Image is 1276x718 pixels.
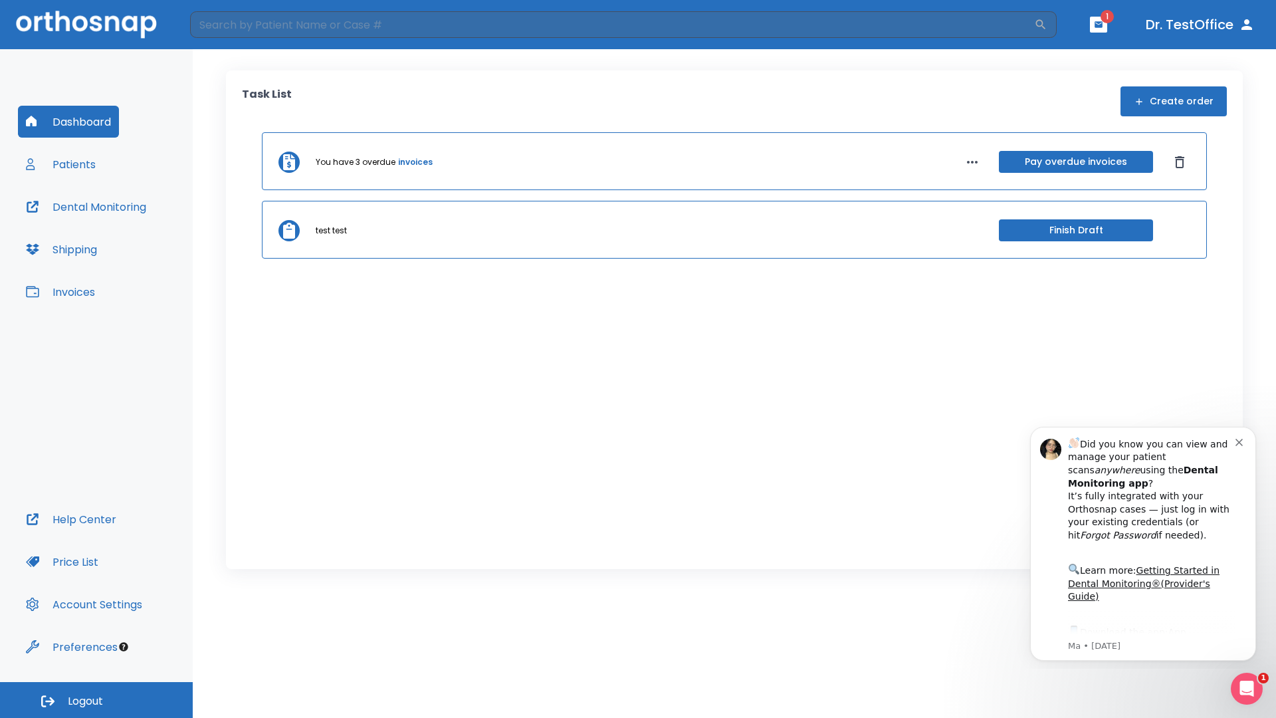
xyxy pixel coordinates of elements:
[68,694,103,709] span: Logout
[18,106,119,138] button: Dashboard
[118,641,130,653] div: Tooltip anchor
[398,156,433,168] a: invoices
[18,503,124,535] button: Help Center
[316,225,347,237] p: test test
[18,631,126,663] button: Preferences
[58,209,225,277] div: Download the app: | ​ Let us know if you need help getting started!
[999,219,1153,241] button: Finish Draft
[999,151,1153,173] button: Pay overdue invoices
[1120,86,1227,116] button: Create order
[1169,152,1190,173] button: Dismiss
[1231,673,1263,705] iframe: Intercom live chat
[190,11,1034,38] input: Search by Patient Name or Case #
[18,276,103,308] button: Invoices
[18,588,150,620] button: Account Settings
[1140,13,1260,37] button: Dr. TestOffice
[58,225,225,237] p: Message from Ma, sent 8w ago
[1258,673,1269,683] span: 1
[58,212,176,236] a: App Store
[1101,10,1114,23] span: 1
[18,191,154,223] button: Dental Monitoring
[16,11,157,38] img: Orthosnap
[242,86,292,116] p: Task List
[1010,415,1276,669] iframe: Intercom notifications message
[225,21,236,31] button: Dismiss notification
[18,233,105,265] button: Shipping
[18,148,104,180] button: Patients
[316,156,395,168] p: You have 3 overdue
[18,546,106,578] button: Price List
